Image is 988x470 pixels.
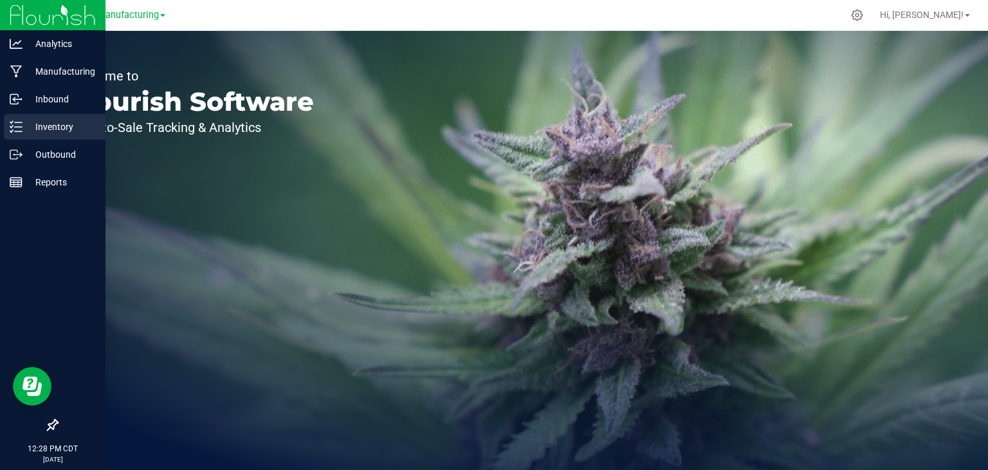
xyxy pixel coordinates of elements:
[23,119,100,135] p: Inventory
[10,37,23,50] inline-svg: Analytics
[69,89,314,115] p: Flourish Software
[69,70,314,82] p: Welcome to
[97,10,159,21] span: Manufacturing
[23,174,100,190] p: Reports
[880,10,964,20] span: Hi, [PERSON_NAME]!
[10,65,23,78] inline-svg: Manufacturing
[23,36,100,52] p: Analytics
[10,176,23,189] inline-svg: Reports
[23,64,100,79] p: Manufacturing
[13,367,51,406] iframe: Resource center
[10,148,23,161] inline-svg: Outbound
[6,455,100,464] p: [DATE]
[23,147,100,162] p: Outbound
[6,443,100,455] p: 12:28 PM CDT
[10,93,23,106] inline-svg: Inbound
[10,120,23,133] inline-svg: Inventory
[69,121,314,134] p: Seed-to-Sale Tracking & Analytics
[23,91,100,107] p: Inbound
[849,9,865,21] div: Manage settings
